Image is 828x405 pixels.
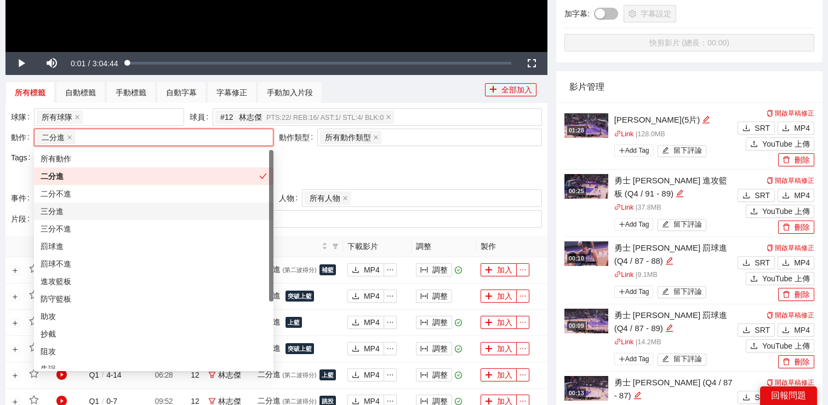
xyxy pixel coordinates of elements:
[455,398,462,405] span: check-circle
[116,86,146,99] div: 手動標籤
[41,258,267,270] div: 罰球不進
[662,147,669,155] span: edit
[386,114,391,120] span: close
[738,121,775,135] button: downloadSRT
[93,59,118,68] span: 3:04:44
[614,353,654,365] span: Add Tag
[481,263,517,276] button: plus加入
[384,319,396,326] span: ellipsis
[347,316,384,329] button: downloadMP4
[743,326,750,335] span: download
[29,290,39,300] span: star
[658,219,706,231] button: edit留下評論
[332,243,339,250] span: filter
[29,316,39,326] span: star
[614,309,735,334] div: 勇士 [PERSON_NAME] 罰球進 (Q4 / 87 - 89)
[485,83,536,96] button: plus全部加入
[485,371,493,380] span: plus
[516,290,529,303] button: ellipsis
[352,345,359,354] span: download
[384,342,397,355] button: ellipsis
[41,240,267,252] div: 罰球進
[755,122,770,134] span: SRT
[750,207,758,216] span: upload
[619,221,625,228] span: plus
[755,391,770,403] span: SRT
[65,86,96,99] div: 自動標籤
[564,113,608,138] img: 9dbb9518-dfa8-4ff0-a9a1-df77db55ff51.jpg
[416,316,452,329] button: column-width調整
[619,288,625,295] span: plus
[614,241,735,267] div: 勇士 [PERSON_NAME] 罰球進 (Q4 / 87 - 88)
[41,153,267,165] div: 所有動作
[614,204,634,211] a: linkLink
[564,376,608,401] img: e5d36f4e-0955-4005-8717-62fdde5da846.jpg
[567,126,586,135] div: 01:28
[416,290,452,303] button: column-width調整
[11,292,20,301] button: 展開行
[762,138,810,150] span: YouTube 上傳
[420,292,428,301] span: column-width
[750,275,758,283] span: upload
[750,140,758,149] span: upload
[778,121,814,135] button: downloadMP4
[767,109,814,117] a: 開啟草稿修正
[384,397,396,405] span: ellipsis
[564,34,814,51] button: 快剪影片 (總長：00:00)
[783,156,790,165] span: delete
[11,129,34,146] label: 動作
[285,317,302,328] span: 上籃
[614,337,735,348] p: | 14.2 MB
[782,124,790,133] span: download
[166,86,197,99] div: 自動字幕
[41,223,267,235] div: 三分不進
[258,340,339,357] div: 二分進
[567,254,586,263] div: 00:10
[665,322,673,335] div: 編輯
[665,324,673,332] span: edit
[266,114,384,121] span: PTS: 22 / REB: 16 / AST: 1 / STL: 4 / BLK: 0
[633,389,642,402] div: 編輯
[41,293,267,305] div: 防守籃板
[778,153,814,166] button: delete刪除
[783,223,790,232] span: delete
[285,343,314,355] span: 突破上籃
[782,326,790,335] span: download
[614,271,621,278] span: link
[325,131,371,143] span: 所有動作類型
[285,291,314,302] span: 突破上籃
[347,290,384,303] button: downloadMP4
[420,371,428,380] span: column-width
[352,371,359,380] span: download
[794,257,810,269] span: MP4
[760,386,817,405] div: 回報問題
[614,338,621,345] span: link
[619,147,625,154] span: plus
[41,328,267,340] div: 抄截
[778,288,814,301] button: delete刪除
[11,266,20,275] button: 展開行
[564,241,608,266] img: 0b1c7d91-6c7c-4f0b-a0fd-785c66c882ef.jpg
[743,394,750,402] span: download
[702,113,710,126] div: 編輯
[517,266,529,274] span: ellipsis
[614,204,621,211] span: link
[481,290,517,303] button: plus加入
[155,371,173,379] span: 06:28
[416,368,452,381] button: column-width調整
[75,114,80,120] span: close
[778,189,814,202] button: downloadMP4
[41,205,267,217] div: 三分進
[352,266,359,275] span: download
[258,367,339,384] div: 二分進
[11,345,20,354] button: 展開行
[746,205,814,218] button: uploadYouTube 上傳
[783,358,790,367] span: delete
[279,189,302,207] label: 人物
[41,345,267,357] div: 阻攻
[258,288,339,305] div: 二分進
[767,177,773,184] span: copy
[220,111,237,123] span: # 12
[259,172,267,180] span: check
[384,290,397,303] button: ellipsis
